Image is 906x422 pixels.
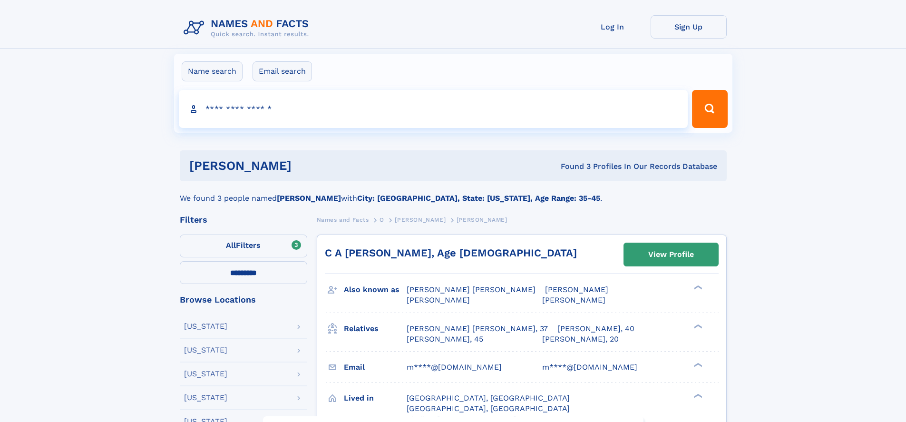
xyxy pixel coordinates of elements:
[545,285,608,294] span: [PERSON_NAME]
[457,216,507,223] span: [PERSON_NAME]
[542,295,605,304] span: [PERSON_NAME]
[344,390,407,406] h3: Lived in
[184,370,227,378] div: [US_STATE]
[692,393,703,399] div: ❯
[575,15,651,39] a: Log In
[325,247,577,259] a: C A [PERSON_NAME], Age [DEMOGRAPHIC_DATA]
[253,61,312,81] label: Email search
[692,323,703,329] div: ❯
[557,324,634,334] a: [PERSON_NAME], 40
[407,404,570,413] span: [GEOGRAPHIC_DATA], [GEOGRAPHIC_DATA]
[184,394,227,402] div: [US_STATE]
[542,334,619,344] a: [PERSON_NAME], 20
[407,393,570,402] span: [GEOGRAPHIC_DATA], [GEOGRAPHIC_DATA]
[344,359,407,375] h3: Email
[182,61,243,81] label: Name search
[624,243,718,266] a: View Profile
[426,161,717,172] div: Found 3 Profiles In Our Records Database
[226,241,236,250] span: All
[407,285,536,294] span: [PERSON_NAME] [PERSON_NAME]
[344,282,407,298] h3: Also known as
[648,244,694,265] div: View Profile
[692,285,703,291] div: ❯
[395,216,446,223] span: [PERSON_NAME]
[395,214,446,226] a: [PERSON_NAME]
[651,15,727,39] a: Sign Up
[380,214,384,226] a: O
[317,214,369,226] a: Names and Facts
[180,235,307,257] label: Filters
[277,194,341,203] b: [PERSON_NAME]
[357,194,600,203] b: City: [GEOGRAPHIC_DATA], State: [US_STATE], Age Range: 35-45
[407,295,470,304] span: [PERSON_NAME]
[380,216,384,223] span: O
[180,295,307,304] div: Browse Locations
[407,324,548,334] a: [PERSON_NAME] [PERSON_NAME], 37
[344,321,407,337] h3: Relatives
[180,216,307,224] div: Filters
[692,362,703,368] div: ❯
[180,181,727,204] div: We found 3 people named with .
[407,334,483,344] a: [PERSON_NAME], 45
[184,346,227,354] div: [US_STATE]
[184,323,227,330] div: [US_STATE]
[180,15,317,41] img: Logo Names and Facts
[692,90,727,128] button: Search Button
[189,160,426,172] h1: [PERSON_NAME]
[179,90,688,128] input: search input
